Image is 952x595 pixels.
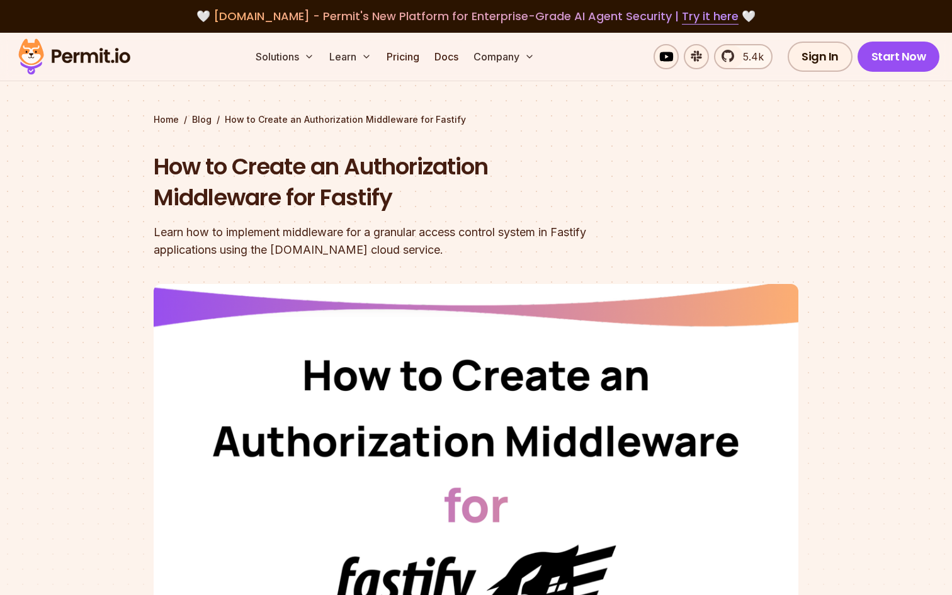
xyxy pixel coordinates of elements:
a: Pricing [382,44,424,69]
div: Learn how to implement middleware for a granular access control system in Fastify applications us... [154,224,637,259]
button: Learn [324,44,377,69]
h1: How to Create an Authorization Middleware for Fastify [154,151,637,213]
a: Home [154,113,179,126]
a: Sign In [788,42,853,72]
span: 5.4k [735,49,764,64]
span: [DOMAIN_NAME] - Permit's New Platform for Enterprise-Grade AI Agent Security | [213,8,739,24]
img: Permit logo [13,35,136,78]
a: Blog [192,113,212,126]
a: Docs [429,44,463,69]
div: 🤍 🤍 [30,8,922,25]
a: Try it here [682,8,739,25]
div: / / [154,113,798,126]
a: Start Now [858,42,940,72]
button: Solutions [251,44,319,69]
button: Company [468,44,540,69]
a: 5.4k [714,44,773,69]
